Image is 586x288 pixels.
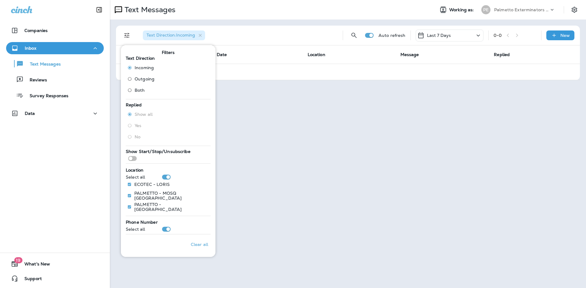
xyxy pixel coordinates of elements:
span: Text Direction [126,55,155,61]
span: Replied [126,102,142,108]
p: Palmetto Exterminators LLC [494,7,549,12]
span: Working as: [449,7,475,12]
span: 19 [14,257,22,263]
button: Settings [569,4,580,15]
span: Location [126,167,143,173]
span: Show all [135,112,153,117]
div: Filters [121,41,215,257]
p: Companies [24,28,48,33]
p: Text Messages [24,62,61,67]
button: Collapse Sidebar [91,4,108,16]
p: Survey Responses [24,93,68,99]
p: PALMETTO - MOSQ [GEOGRAPHIC_DATA] [134,191,206,201]
span: Yes [135,123,141,128]
span: Location [308,52,325,57]
div: 0 - 0 [494,33,502,38]
button: Text Messages [6,57,104,70]
button: Search Messages [348,29,360,41]
p: Select all [126,227,145,232]
p: Text Messages [122,5,175,14]
button: Reviews [6,73,104,86]
div: PE [481,5,490,14]
p: Auto refresh [378,33,406,38]
span: Support [18,276,42,283]
p: New [560,33,570,38]
span: Text Direction : Incoming [146,32,195,38]
p: ECOTEC - LORIS [134,182,170,187]
span: Replied [494,52,510,57]
button: Support [6,272,104,285]
span: Show Start/Stop/Unsubscribe [126,149,190,154]
span: No [135,134,140,139]
p: Last 7 Days [427,33,451,38]
span: Date [217,52,227,57]
button: Data [6,107,104,119]
div: Text Direction:Incoming [143,30,205,40]
p: Select all [126,175,145,180]
button: Companies [6,24,104,37]
td: No results. Try adjusting filters [116,64,580,80]
p: PALMETTO - [GEOGRAPHIC_DATA] [134,202,206,212]
span: Filters [162,50,175,55]
span: Outgoing [135,76,154,81]
p: Inbox [25,46,36,51]
button: Survey Responses [6,89,104,102]
span: Message [400,52,419,57]
span: Incoming [135,65,154,70]
button: Clear all [188,237,211,252]
span: What's New [18,261,50,269]
button: Inbox [6,42,104,54]
span: Phone Number [126,219,158,225]
span: Both [135,88,145,93]
p: Data [25,111,35,116]
button: 19What's New [6,258,104,270]
p: Reviews [24,77,47,83]
button: Filters [121,29,133,41]
p: Clear all [191,242,208,247]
